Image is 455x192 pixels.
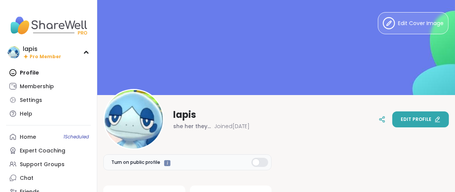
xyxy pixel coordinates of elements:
img: lapis [104,90,163,149]
div: Settings [20,97,42,104]
button: Edit Cover Image [378,12,449,34]
div: lapis [23,45,61,53]
div: Support Groups [20,161,65,168]
div: Expert Coaching [20,147,65,155]
span: Pro Member [30,54,61,60]
img: lapis [8,46,20,59]
span: she her they them [173,122,211,130]
span: 1 Scheduled [63,134,89,140]
div: Chat [20,175,33,182]
a: Home1Scheduled [6,130,91,144]
img: ShareWell Nav Logo [6,12,91,39]
iframe: Spotlight [164,160,171,167]
a: Membership [6,79,91,93]
a: Help [6,107,91,121]
span: Turn on public profile [111,159,160,166]
span: lapis [173,109,196,121]
a: Support Groups [6,157,91,171]
a: Chat [6,171,91,185]
a: Expert Coaching [6,144,91,157]
button: Edit profile [392,111,449,127]
span: Edit Cover Image [398,19,444,27]
span: Edit profile [401,116,431,123]
div: Help [20,110,32,118]
div: Membership [20,83,54,90]
span: Joined [DATE] [214,122,250,130]
div: Home [20,133,36,141]
a: Settings [6,93,91,107]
